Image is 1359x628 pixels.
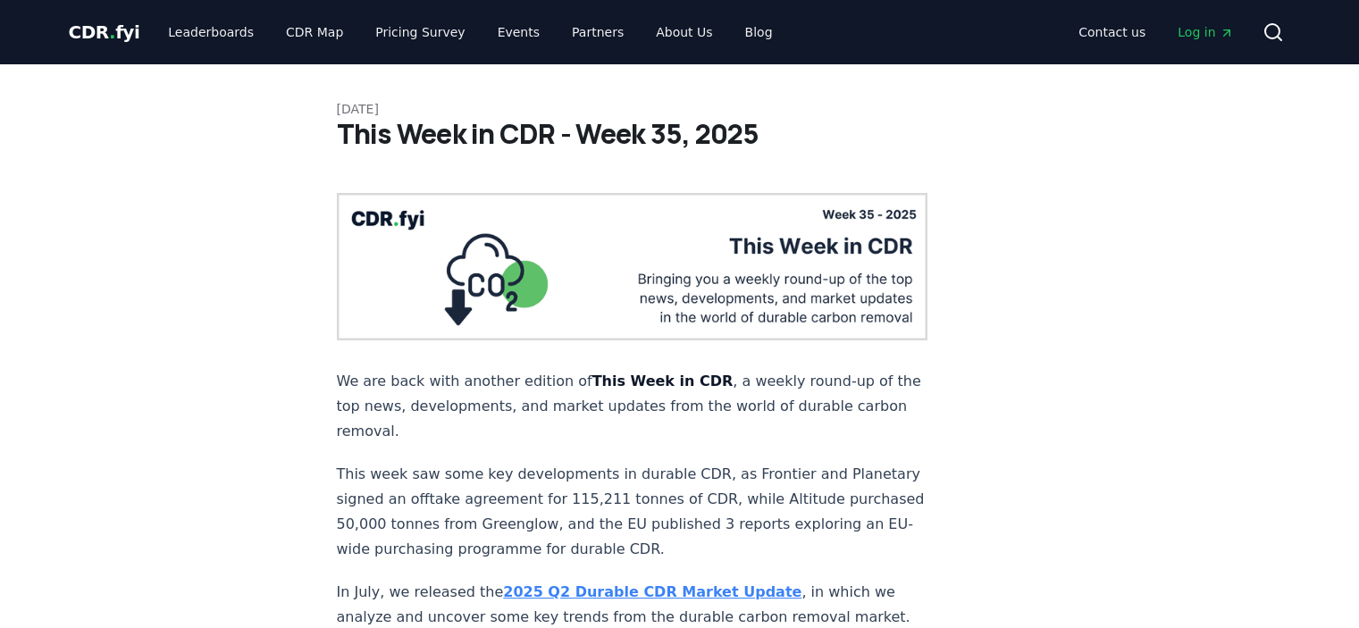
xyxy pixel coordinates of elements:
a: CDR.fyi [69,20,140,45]
span: CDR fyi [69,21,140,43]
nav: Main [1064,16,1247,48]
a: About Us [642,16,726,48]
a: Blog [731,16,787,48]
a: CDR Map [272,16,357,48]
a: Events [483,16,554,48]
a: Contact us [1064,16,1160,48]
span: . [109,21,115,43]
p: [DATE] [337,100,1023,118]
a: 2025 Q2 Durable CDR Market Update [503,583,801,600]
strong: This Week in CDR [592,373,734,389]
a: Partners [558,16,638,48]
span: Log in [1178,23,1233,41]
a: Pricing Survey [361,16,479,48]
nav: Main [154,16,786,48]
h1: This Week in CDR - Week 35, 2025 [337,118,1023,150]
p: This week saw some key developments in durable CDR, as Frontier and Planetary signed an offtake a... [337,462,928,562]
img: blog post image [337,193,928,340]
a: Leaderboards [154,16,268,48]
p: We are back with another edition of , a weekly round-up of the top news, developments, and market... [337,369,928,444]
a: Log in [1163,16,1247,48]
